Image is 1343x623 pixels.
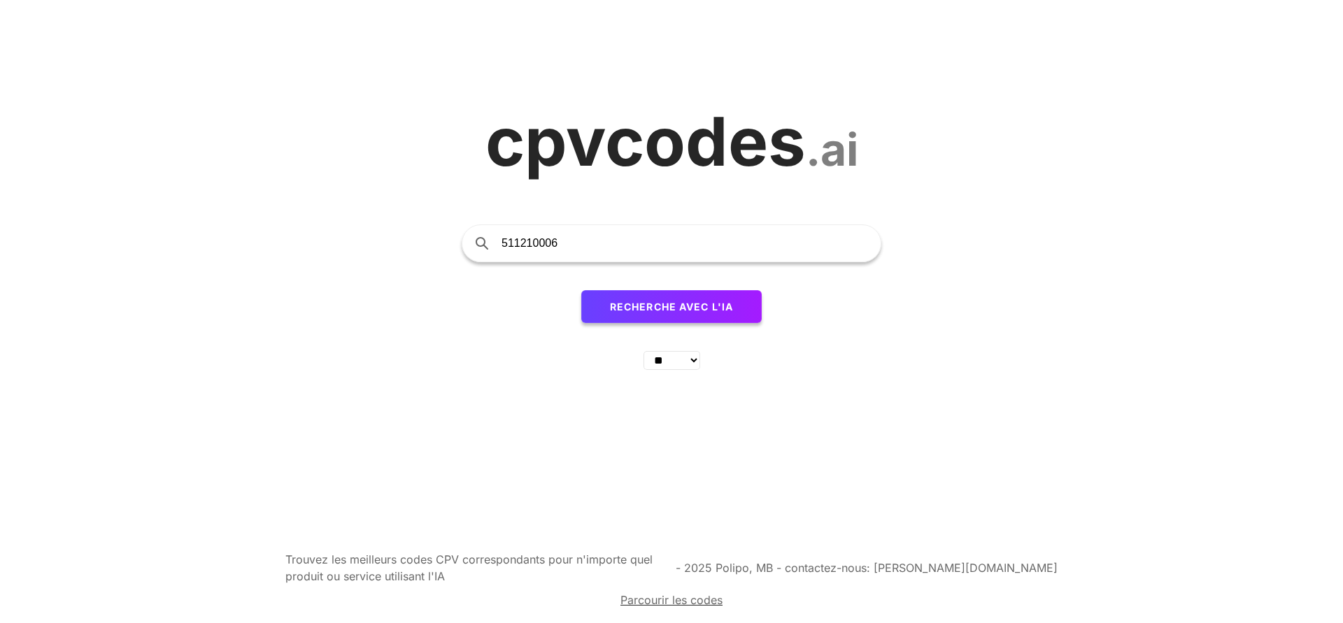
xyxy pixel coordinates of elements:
[581,290,762,324] button: Recherche avec l'IA
[620,592,723,608] a: Parcourir les codes
[676,561,1058,575] span: - 2025 Polipo, MB - contactez-nous: [PERSON_NAME][DOMAIN_NAME]
[610,301,733,313] span: Recherche avec l'IA
[806,122,858,176] span: .ai
[620,593,723,607] span: Parcourir les codes
[485,101,806,182] span: cpvcodes
[502,225,867,262] input: Recherche de produits ou de services...
[485,101,858,182] a: cpvcodes.ai
[285,552,656,583] span: Trouvez les meilleurs codes CPV correspondants pour n'importe quel produit ou service utilisant l'IA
